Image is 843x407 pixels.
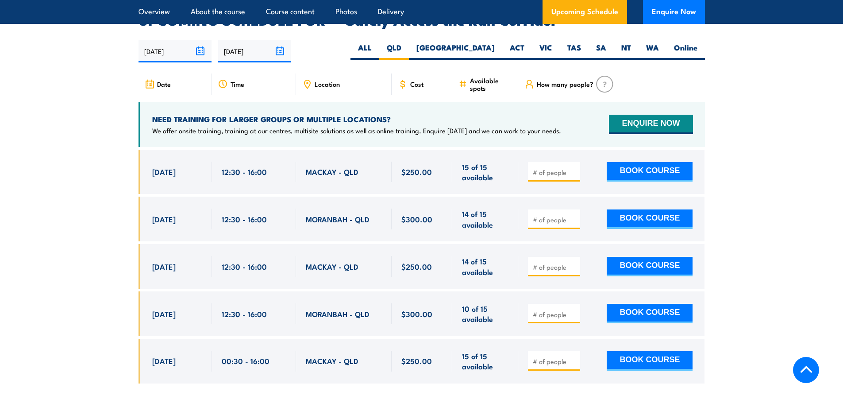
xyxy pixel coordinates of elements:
[139,13,705,26] h2: UPCOMING SCHEDULE FOR - "Safely Access the Rail Corridor"
[609,115,693,134] button: ENQUIRE NOW
[139,40,212,62] input: From date
[614,43,639,60] label: NT
[401,356,432,366] span: $250.00
[152,126,561,135] p: We offer onsite training, training at our centres, multisite solutions as well as online training...
[502,43,532,60] label: ACT
[533,357,577,366] input: # of people
[666,43,705,60] label: Online
[379,43,409,60] label: QLD
[607,162,693,182] button: BOOK COURSE
[462,303,508,324] span: 10 of 15 available
[306,356,358,366] span: MACKAY - QLD
[222,214,267,224] span: 12:30 - 16:00
[152,309,176,319] span: [DATE]
[157,80,171,88] span: Date
[306,309,370,319] span: MORANBAH - QLD
[231,80,244,88] span: Time
[350,43,379,60] label: ALL
[639,43,666,60] label: WA
[306,214,370,224] span: MORANBAH - QLD
[533,168,577,177] input: # of people
[401,261,432,271] span: $250.00
[560,43,589,60] label: TAS
[401,167,432,177] span: $250.00
[306,167,358,177] span: MACKAY - QLD
[152,167,176,177] span: [DATE]
[410,80,423,88] span: Cost
[607,304,693,323] button: BOOK COURSE
[589,43,614,60] label: SA
[222,167,267,177] span: 12:30 - 16:00
[222,309,267,319] span: 12:30 - 16:00
[607,351,693,371] button: BOOK COURSE
[222,356,269,366] span: 00:30 - 16:00
[409,43,502,60] label: [GEOGRAPHIC_DATA]
[607,257,693,276] button: BOOK COURSE
[533,263,577,271] input: # of people
[152,114,561,124] h4: NEED TRAINING FOR LARGER GROUPS OR MULTIPLE LOCATIONS?
[532,43,560,60] label: VIC
[462,162,508,182] span: 15 of 15 available
[222,261,267,271] span: 12:30 - 16:00
[533,310,577,319] input: # of people
[533,215,577,224] input: # of people
[537,80,593,88] span: How many people?
[401,214,432,224] span: $300.00
[306,261,358,271] span: MACKAY - QLD
[401,309,432,319] span: $300.00
[462,256,508,277] span: 14 of 15 available
[218,40,291,62] input: To date
[462,351,508,372] span: 15 of 15 available
[607,209,693,229] button: BOOK COURSE
[152,261,176,271] span: [DATE]
[152,214,176,224] span: [DATE]
[462,209,508,229] span: 14 of 15 available
[315,80,340,88] span: Location
[470,77,512,92] span: Available spots
[152,356,176,366] span: [DATE]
